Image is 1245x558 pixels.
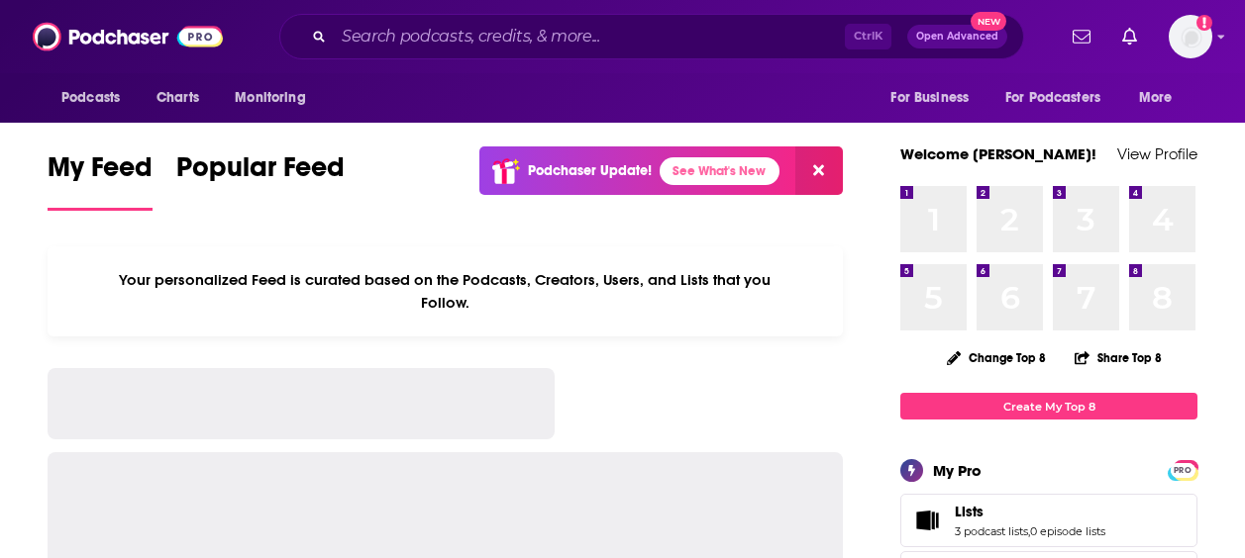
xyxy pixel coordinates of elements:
a: Lists [907,507,947,534]
span: New [971,12,1006,31]
a: My Feed [48,150,153,211]
span: More [1139,84,1173,112]
img: User Profile [1169,15,1212,58]
div: My Pro [933,461,982,480]
div: Search podcasts, credits, & more... [279,14,1024,59]
span: Charts [156,84,199,112]
a: 0 episode lists [1030,524,1105,538]
a: See What's New [660,157,779,185]
a: Welcome [PERSON_NAME]! [900,144,1096,163]
a: Show notifications dropdown [1065,20,1098,53]
button: Show profile menu [1169,15,1212,58]
p: Podchaser Update! [528,162,652,179]
span: Lists [955,503,984,520]
svg: Add a profile image [1196,15,1212,31]
button: open menu [48,79,146,117]
img: Podchaser - Follow, Share and Rate Podcasts [33,18,223,55]
span: , [1028,524,1030,538]
a: View Profile [1117,144,1197,163]
button: open menu [221,79,331,117]
div: Your personalized Feed is curated based on the Podcasts, Creators, Users, and Lists that you Follow. [48,246,843,336]
span: Podcasts [61,84,120,112]
button: open menu [1125,79,1197,117]
a: Create My Top 8 [900,393,1197,419]
input: Search podcasts, credits, & more... [334,21,845,52]
a: PRO [1171,462,1194,477]
button: open menu [992,79,1129,117]
a: 3 podcast lists [955,524,1028,538]
a: Lists [955,503,1105,520]
span: Open Advanced [916,32,998,42]
span: My Feed [48,150,153,196]
button: Open AdvancedNew [907,25,1007,48]
span: Logged in as molly.burgoyne [1169,15,1212,58]
a: Charts [144,79,211,117]
span: PRO [1171,463,1194,478]
a: Popular Feed [176,150,345,211]
span: For Podcasters [1005,84,1100,112]
a: Show notifications dropdown [1114,20,1145,53]
span: Popular Feed [176,150,345,196]
span: For Business [890,84,969,112]
button: open menu [877,79,993,117]
span: Monitoring [235,84,305,112]
span: Ctrl K [845,24,891,49]
span: Lists [900,494,1197,547]
button: Change Top 8 [935,345,1058,370]
button: Share Top 8 [1074,338,1163,377]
